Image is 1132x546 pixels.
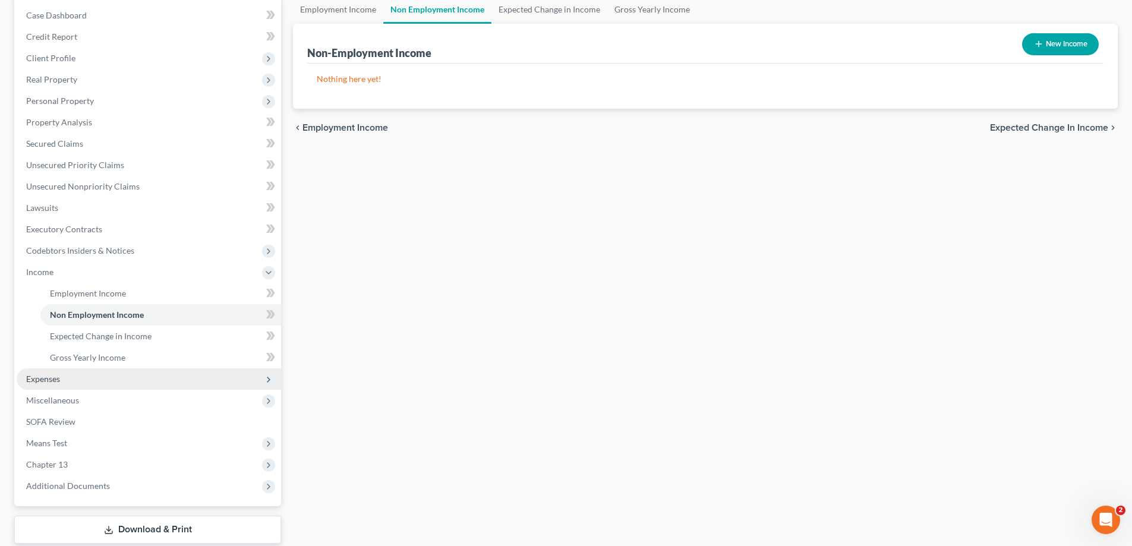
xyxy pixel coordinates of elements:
[50,288,126,298] span: Employment Income
[293,123,388,132] button: chevron_left Employment Income
[26,203,58,213] span: Lawsuits
[1108,123,1118,132] i: chevron_right
[17,5,281,26] a: Case Dashboard
[26,224,102,234] span: Executory Contracts
[14,516,281,544] a: Download & Print
[26,438,67,448] span: Means Test
[990,123,1108,132] span: Expected Change in Income
[17,411,281,433] a: SOFA Review
[26,245,134,255] span: Codebtors Insiders & Notices
[26,267,53,277] span: Income
[1092,506,1120,534] iframe: Intercom live chat
[26,10,87,20] span: Case Dashboard
[26,395,79,405] span: Miscellaneous
[50,352,125,362] span: Gross Yearly Income
[26,459,68,469] span: Chapter 13
[50,331,152,341] span: Expected Change in Income
[26,74,77,84] span: Real Property
[317,73,1094,85] p: Nothing here yet!
[307,46,431,60] div: Non-Employment Income
[1022,33,1099,55] button: New Income
[26,181,140,191] span: Unsecured Nonpriority Claims
[990,123,1118,132] button: Expected Change in Income chevron_right
[26,416,75,427] span: SOFA Review
[17,26,281,48] a: Credit Report
[40,326,281,347] a: Expected Change in Income
[26,53,75,63] span: Client Profile
[17,133,281,154] a: Secured Claims
[40,283,281,304] a: Employment Income
[17,112,281,133] a: Property Analysis
[17,219,281,240] a: Executory Contracts
[26,481,110,491] span: Additional Documents
[302,123,388,132] span: Employment Income
[26,374,60,384] span: Expenses
[26,138,83,149] span: Secured Claims
[26,96,94,106] span: Personal Property
[17,154,281,176] a: Unsecured Priority Claims
[26,160,124,170] span: Unsecured Priority Claims
[40,304,281,326] a: Non Employment Income
[17,176,281,197] a: Unsecured Nonpriority Claims
[26,117,92,127] span: Property Analysis
[293,123,302,132] i: chevron_left
[50,310,144,320] span: Non Employment Income
[17,197,281,219] a: Lawsuits
[26,31,77,42] span: Credit Report
[1116,506,1125,515] span: 2
[40,347,281,368] a: Gross Yearly Income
